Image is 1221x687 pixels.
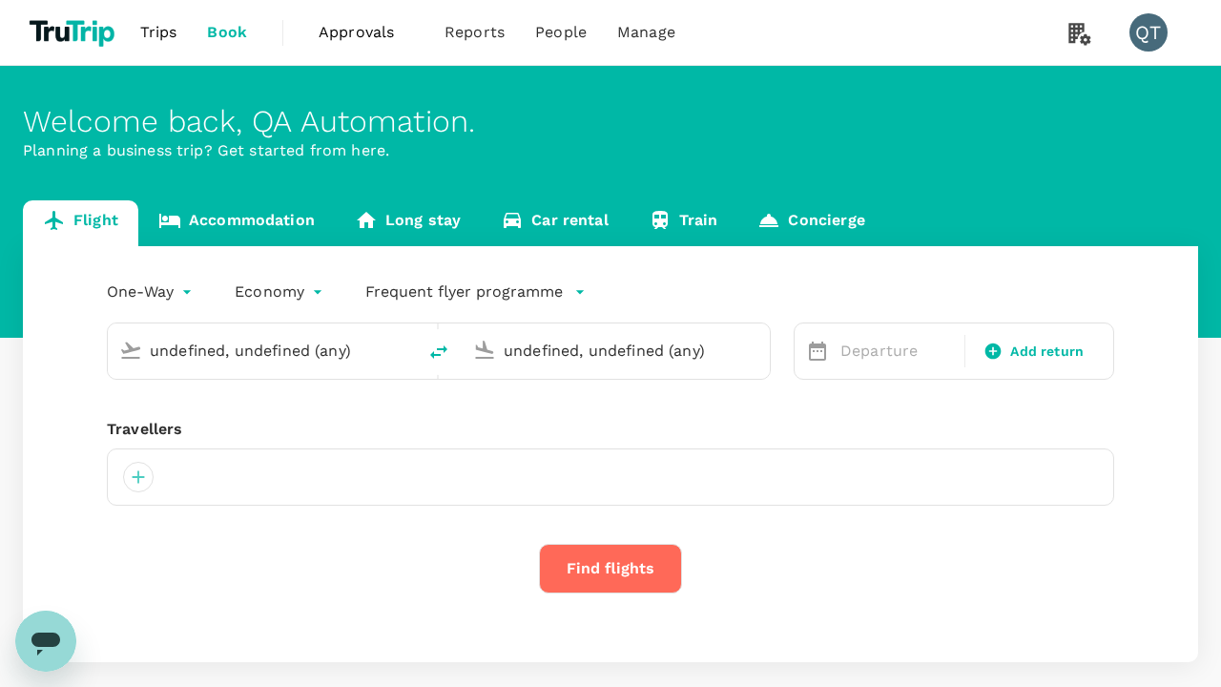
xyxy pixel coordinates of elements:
img: TruTrip logo [23,11,125,53]
a: Flight [23,200,138,246]
input: Going to [504,336,730,365]
input: Depart from [150,336,376,365]
a: Long stay [335,200,481,246]
span: Approvals [319,21,414,44]
button: Open [403,348,406,352]
button: Frequent flyer programme [365,281,586,303]
p: Planning a business trip? Get started from here. [23,139,1198,162]
button: Open [756,348,760,352]
div: Travellers [107,418,1114,441]
span: Add return [1010,342,1084,362]
div: QT [1129,13,1168,52]
span: Book [207,21,247,44]
span: Manage [617,21,675,44]
a: Car rental [481,200,629,246]
a: Train [629,200,738,246]
iframe: Button to launch messaging window [15,611,76,672]
span: Trips [140,21,177,44]
button: Find flights [539,544,682,593]
a: Concierge [737,200,884,246]
p: Departure [840,340,953,363]
div: One-Way [107,277,197,307]
p: Frequent flyer programme [365,281,563,303]
div: Economy [235,277,327,307]
span: People [535,21,587,44]
a: Accommodation [138,200,335,246]
span: Reports [445,21,505,44]
div: Welcome back , QA Automation . [23,104,1198,139]
button: delete [416,329,462,375]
